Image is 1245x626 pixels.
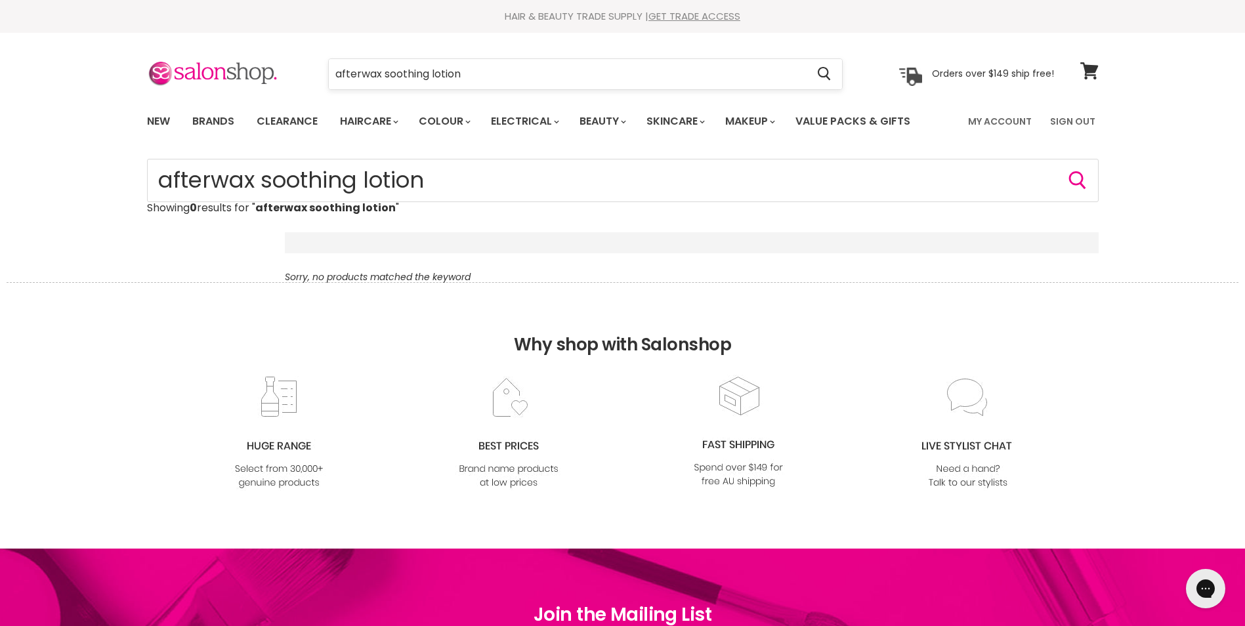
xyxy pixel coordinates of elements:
[1067,170,1088,191] button: Search
[481,108,567,135] a: Electrical
[807,59,842,89] button: Search
[190,200,197,215] strong: 0
[147,159,1099,202] input: Search
[648,9,740,23] a: GET TRADE ACCESS
[182,108,244,135] a: Brands
[329,59,807,89] input: Search
[147,202,1099,214] p: Showing results for " "
[915,376,1021,491] img: chat_c0a1c8f7-3133-4fc6-855f-7264552747f6.jpg
[570,108,634,135] a: Beauty
[685,375,791,490] img: fast.jpg
[786,108,920,135] a: Value Packs & Gifts
[328,58,843,90] form: Product
[285,270,471,283] em: Sorry, no products matched the keyword
[137,102,940,140] ul: Main menu
[147,159,1099,202] form: Product
[131,102,1115,140] nav: Main
[1042,108,1103,135] a: Sign Out
[255,200,396,215] strong: afterwax soothing lotion
[226,376,332,491] img: range2_8cf790d4-220e-469f-917d-a18fed3854b6.jpg
[131,10,1115,23] div: HAIR & BEAUTY TRADE SUPPLY |
[715,108,783,135] a: Makeup
[247,108,327,135] a: Clearance
[932,68,1054,79] p: Orders over $149 ship free!
[455,376,562,491] img: prices.jpg
[409,108,478,135] a: Colour
[330,108,406,135] a: Haircare
[137,108,180,135] a: New
[960,108,1040,135] a: My Account
[7,282,1238,375] h2: Why shop with Salonshop
[637,108,713,135] a: Skincare
[1179,564,1232,613] iframe: Gorgias live chat messenger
